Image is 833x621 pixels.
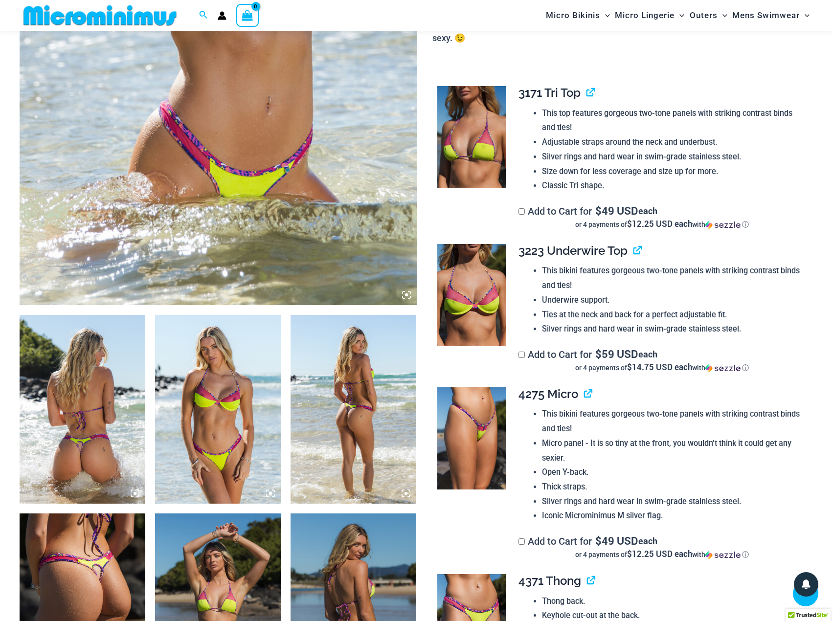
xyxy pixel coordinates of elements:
[518,363,806,373] div: or 4 payments of with
[437,387,506,489] img: Coastal Bliss Leopard Sunset 4275 Micro Bikini
[638,349,657,359] span: each
[600,3,610,28] span: Menu Toggle
[705,551,741,559] img: Sezzle
[437,244,506,346] img: Coastal Bliss Leopard Sunset 3223 Underwire Top
[627,548,692,559] span: $12.25 USD each
[612,3,687,28] a: Micro LingerieMenu ToggleMenu Toggle
[542,494,805,509] li: Silver rings and hard wear in swim-grade stainless steel.
[542,150,805,164] li: Silver rings and hard wear in swim-grade stainless steel.
[542,178,805,193] li: Classic Tri shape.
[518,86,581,100] span: 3171 Tri Top
[542,264,805,292] li: This bikini features gorgeous two-tone panels with striking contrast binds and ties!
[542,322,805,336] li: Silver rings and hard wear in swim-grade stainless steel.
[518,387,578,401] span: 4275 Micro
[595,203,602,218] span: $
[542,465,805,480] li: Open Y-back.
[595,536,638,546] span: 49 USD
[543,3,612,28] a: Micro BikinisMenu ToggleMenu Toggle
[542,308,805,322] li: Ties at the neck and back for a perfect adjustable fit.
[595,533,602,548] span: $
[542,164,805,179] li: Size down for less coverage and size up for more.
[627,218,692,229] span: $12.25 USD each
[542,293,805,308] li: Underwire support.
[690,3,718,28] span: Outers
[542,106,805,135] li: This top features gorgeous two-tone panels with striking contrast binds and ties!
[595,206,638,216] span: 49 USD
[595,349,638,359] span: 59 USD
[199,9,208,22] a: Search icon link
[638,206,657,216] span: each
[155,315,281,504] img: Coastal Bliss Leopard Sunset 3223 Underwire Top 4371 Thong
[595,347,602,361] span: $
[518,574,581,588] span: 4371 Thong
[800,3,810,28] span: Menu Toggle
[518,550,806,559] div: or 4 payments of with
[518,208,525,215] input: Add to Cart for$49 USD eachor 4 payments of$12.25 USD eachwithSezzle Click to learn more about Se...
[518,363,806,373] div: or 4 payments of$14.75 USD eachwithSezzle Click to learn more about Sezzle
[218,11,226,20] a: Account icon link
[638,536,657,546] span: each
[518,535,806,559] label: Add to Cart for
[627,361,692,373] span: $14.75 USD each
[546,3,600,28] span: Micro Bikinis
[518,538,525,545] input: Add to Cart for$49 USD eachor 4 payments of$12.25 USD eachwithSezzle Click to learn more about Se...
[518,352,525,358] input: Add to Cart for$59 USD eachor 4 payments of$14.75 USD eachwithSezzle Click to learn more about Se...
[732,3,800,28] span: Mens Swimwear
[705,364,741,373] img: Sezzle
[518,220,806,229] div: or 4 payments of$12.25 USD eachwithSezzle Click to learn more about Sezzle
[542,135,805,150] li: Adjustable straps around the neck and underbust.
[542,436,805,465] li: Micro panel - It is so tiny at the front, you wouldn’t think it could get any sexier.
[542,594,805,609] li: Thong back.
[291,315,416,504] img: Coastal Bliss Leopard Sunset 3223 Underwire Top 4371 Thong
[705,221,741,229] img: Sezzle
[718,3,727,28] span: Menu Toggle
[615,3,675,28] span: Micro Lingerie
[236,4,259,26] a: View Shopping Cart, empty
[542,509,805,523] li: Iconic Microminimus M silver flag.
[20,315,145,504] img: Coastal Bliss Leopard Sunset 3171 Tri Top 4371 Thong Bikini
[20,4,180,26] img: MM SHOP LOGO FLAT
[518,550,806,559] div: or 4 payments of$12.25 USD eachwithSezzle Click to learn more about Sezzle
[542,480,805,494] li: Thick straps.
[542,1,813,29] nav: Site Navigation
[687,3,730,28] a: OutersMenu ToggleMenu Toggle
[518,349,806,373] label: Add to Cart for
[675,3,684,28] span: Menu Toggle
[437,86,506,188] img: Coastal Bliss Leopard Sunset 3171 Tri Top
[542,407,805,436] li: This bikini features gorgeous two-tone panels with striking contrast binds and ties!
[518,220,806,229] div: or 4 payments of with
[730,3,812,28] a: Mens SwimwearMenu ToggleMenu Toggle
[518,244,628,258] span: 3223 Underwire Top
[518,205,806,229] label: Add to Cart for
